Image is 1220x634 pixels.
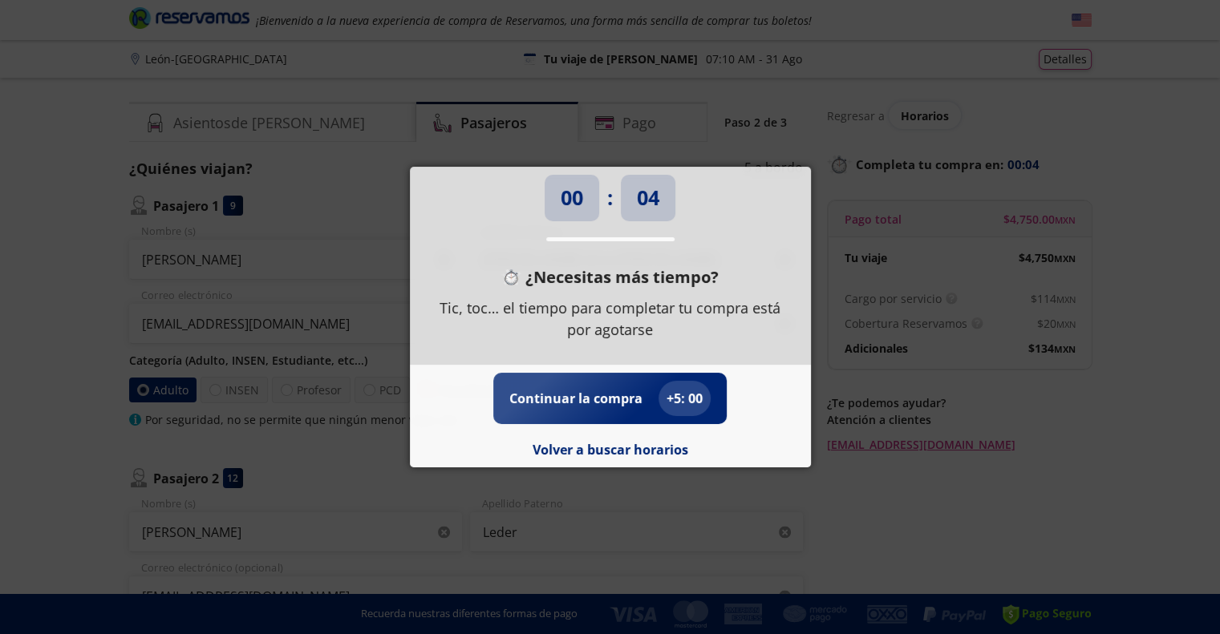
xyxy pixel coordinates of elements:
[525,265,719,289] p: ¿Necesitas más tiempo?
[561,183,583,213] p: 00
[509,381,711,416] button: Continuar la compra+5: 00
[434,297,787,341] p: Tic, toc… el tiempo para completar tu compra está por agotarse
[533,440,688,459] button: Volver a buscar horarios
[667,389,703,408] p: + 5 : 00
[509,389,642,408] p: Continuar la compra
[637,183,659,213] p: 04
[607,183,613,213] p: :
